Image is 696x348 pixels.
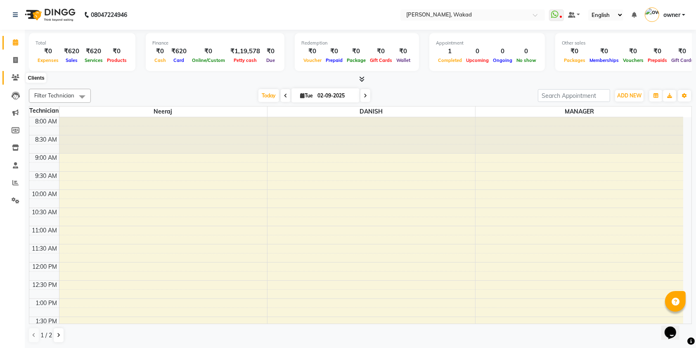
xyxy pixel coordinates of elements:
[34,117,59,126] div: 8:00 AM
[36,40,129,47] div: Total
[645,7,659,22] img: owner
[324,57,345,63] span: Prepaid
[268,107,475,117] span: DANISH
[34,317,59,326] div: 1:30 PM
[464,47,491,56] div: 0
[61,47,83,56] div: ₹620
[36,57,61,63] span: Expenses
[190,47,227,56] div: ₹0
[669,47,696,56] div: ₹0
[617,92,642,99] span: ADD NEW
[562,40,696,47] div: Other sales
[587,47,621,56] div: ₹0
[105,57,129,63] span: Products
[324,47,345,56] div: ₹0
[40,331,52,340] span: 1 / 2
[83,47,105,56] div: ₹620
[301,47,324,56] div: ₹0
[152,57,168,63] span: Cash
[621,47,646,56] div: ₹0
[464,57,491,63] span: Upcoming
[232,57,259,63] span: Petty cash
[21,3,78,26] img: logo
[514,57,538,63] span: No show
[345,47,368,56] div: ₹0
[436,40,538,47] div: Appointment
[34,299,59,308] div: 1:00 PM
[258,89,279,102] span: Today
[315,90,356,102] input: 2025-09-02
[31,226,59,235] div: 11:00 AM
[646,47,669,56] div: ₹0
[562,47,587,56] div: ₹0
[172,57,187,63] span: Card
[105,47,129,56] div: ₹0
[264,57,277,63] span: Due
[491,47,514,56] div: 0
[83,57,105,63] span: Services
[64,57,80,63] span: Sales
[31,263,59,271] div: 12:00 PM
[36,47,61,56] div: ₹0
[301,40,412,47] div: Redemption
[31,190,59,199] div: 10:00 AM
[152,47,168,56] div: ₹0
[31,208,59,217] div: 10:30 AM
[615,90,644,102] button: ADD NEW
[91,3,127,26] b: 08047224946
[345,57,368,63] span: Package
[491,57,514,63] span: Ongoing
[661,315,688,340] iframe: chat widget
[368,57,394,63] span: Gift Cards
[538,89,610,102] input: Search Appointment
[394,57,412,63] span: Wallet
[152,40,278,47] div: Finance
[298,92,315,99] span: Tue
[301,57,324,63] span: Voucher
[34,92,74,99] span: Filter Technician
[436,47,464,56] div: 1
[59,107,267,117] span: neeraj
[514,47,538,56] div: 0
[621,57,646,63] span: Vouchers
[34,172,59,180] div: 9:30 AM
[168,47,190,56] div: ₹620
[227,47,263,56] div: ₹1,19,578
[31,244,59,253] div: 11:30 AM
[34,135,59,144] div: 8:30 AM
[663,11,680,19] span: owner
[587,57,621,63] span: Memberships
[669,57,696,63] span: Gift Cards
[394,47,412,56] div: ₹0
[34,154,59,162] div: 9:00 AM
[368,47,394,56] div: ₹0
[646,57,669,63] span: Prepaids
[26,73,47,83] div: Clients
[562,57,587,63] span: Packages
[263,47,278,56] div: ₹0
[476,107,684,117] span: MANAGER
[29,107,59,115] div: Technician
[190,57,227,63] span: Online/Custom
[31,281,59,289] div: 12:30 PM
[436,57,464,63] span: Completed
